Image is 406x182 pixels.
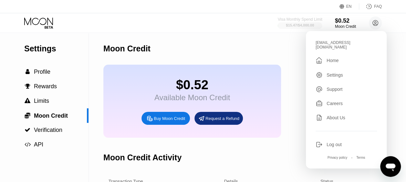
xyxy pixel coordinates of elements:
[24,98,31,104] div: 
[316,57,323,64] div: 
[24,69,31,75] div: 
[24,112,31,119] div: 
[328,156,347,159] div: Privacy policy
[34,98,49,104] span: Limits
[34,69,50,75] span: Profile
[34,127,62,133] span: Verification
[25,112,30,119] span: 
[316,114,377,121] div: About Us
[25,83,30,89] span: 
[26,69,30,75] span: 
[327,87,342,92] div: Support
[278,17,322,29] div: Visa Monthly Spend Limit$15.47/$4,000.00
[154,93,230,102] div: Available Moon Credit
[327,72,343,78] div: Settings
[316,86,377,93] div: Support
[286,23,314,27] div: $15.47 / $4,000.00
[374,4,382,9] div: FAQ
[316,100,377,107] div: Careers
[316,71,377,79] div: Settings
[316,141,377,148] div: Log out
[24,127,31,133] div: 
[335,17,356,29] div: $0.52Moon Credit
[380,156,401,177] iframe: Button to launch messaging window
[25,127,30,133] span: 
[154,116,185,121] div: Buy Moon Credit
[327,58,338,63] div: Home
[194,112,243,125] div: Request a Refund
[34,141,43,148] span: API
[359,3,382,10] div: FAQ
[24,142,31,147] div: 
[24,44,88,53] div: Settings
[205,116,239,121] div: Request a Refund
[335,17,356,24] div: $0.52
[34,83,57,90] span: Rewards
[356,156,365,159] div: Terms
[278,17,322,22] div: Visa Monthly Spend Limit
[335,24,356,29] div: Moon Credit
[24,83,31,89] div: 
[316,40,377,49] div: [EMAIL_ADDRESS][DOMAIN_NAME]
[154,78,230,92] div: $0.52
[327,142,342,147] div: Log out
[327,101,343,106] div: Careers
[25,98,30,104] span: 
[316,57,377,64] div: Home
[103,153,182,162] div: Moon Credit Activity
[103,44,151,53] div: Moon Credit
[346,4,352,9] div: EN
[34,112,68,119] span: Moon Credit
[141,112,190,125] div: Buy Moon Credit
[327,115,345,120] div: About Us
[339,3,359,10] div: EN
[25,142,31,147] span: 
